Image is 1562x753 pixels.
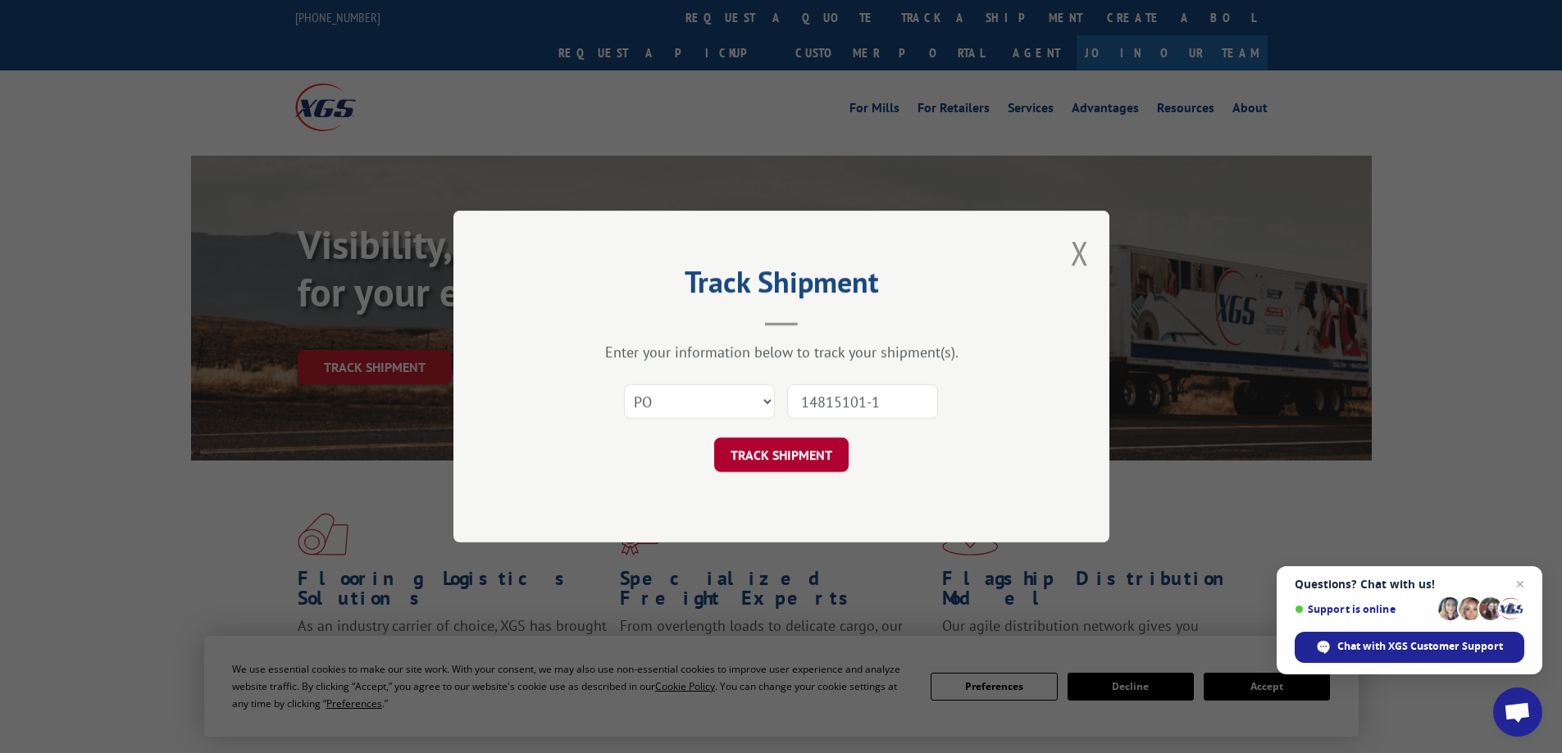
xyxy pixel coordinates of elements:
[1337,639,1503,654] span: Chat with XGS Customer Support
[1295,603,1432,615] span: Support is online
[787,384,938,419] input: Number(s)
[1510,574,1530,594] span: Close chat
[1295,578,1524,591] span: Questions? Chat with us!
[1493,687,1542,737] div: Open chat
[535,270,1027,302] h2: Track Shipment
[535,342,1027,361] div: Enter your information below to track your shipment(s).
[714,438,849,472] button: TRACK SHIPMENT
[1071,231,1089,274] button: Close modal
[1295,632,1524,663] div: Chat with XGS Customer Support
